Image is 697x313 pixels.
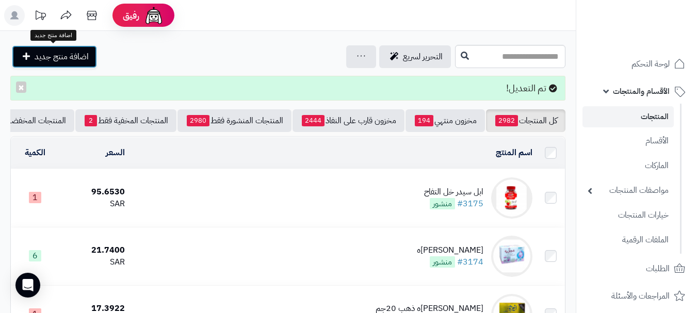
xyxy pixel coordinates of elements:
[582,130,674,152] a: الأقسام
[35,51,89,63] span: اضافة منتج جديد
[25,146,45,159] a: الكمية
[491,236,532,277] img: كريم عجوبه
[424,186,483,198] div: ابل سيدر خل التفاح
[582,204,674,226] a: خيارات المنتجات
[63,198,125,210] div: SAR
[143,5,164,26] img: ai-face.png
[302,115,325,126] span: 2444
[611,289,670,303] span: المراجعات والأسئلة
[417,244,483,256] div: [PERSON_NAME]ه
[457,197,483,210] a: #3175
[613,84,670,98] span: الأقسام والمنتجات
[15,273,40,298] div: Open Intercom Messenger
[582,256,691,281] a: الطلبات
[430,198,455,209] span: منشور
[379,45,451,68] a: التحرير لسريع
[123,9,139,22] span: رفيق
[631,57,670,71] span: لوحة التحكم
[582,52,691,76] a: لوحة التحكم
[187,115,209,126] span: 2980
[63,256,125,268] div: SAR
[63,186,125,198] div: 95.6530
[646,261,670,276] span: الطلبات
[491,177,532,219] img: ابل سيدر خل التفاح
[415,115,433,126] span: 194
[30,30,76,41] div: اضافة منتج جديد
[457,256,483,268] a: #3174
[496,146,532,159] a: اسم المنتج
[582,155,674,177] a: الماركات
[75,109,176,132] a: المنتجات المخفية فقط2
[63,244,125,256] div: 21.7400
[582,106,674,127] a: المنتجات
[582,284,691,308] a: المراجعات والأسئلة
[106,146,125,159] a: السعر
[430,256,455,268] span: منشور
[27,5,53,28] a: تحديثات المنصة
[85,115,97,126] span: 2
[582,229,674,251] a: الملفات الرقمية
[10,76,565,101] div: تم التعديل!
[12,45,97,68] a: اضافة منتج جديد
[293,109,404,132] a: مخزون قارب على النفاذ2444
[582,179,674,202] a: مواصفات المنتجات
[406,109,485,132] a: مخزون منتهي194
[403,51,443,63] span: التحرير لسريع
[177,109,291,132] a: المنتجات المنشورة فقط2980
[495,115,518,126] span: 2982
[486,109,565,132] a: كل المنتجات2982
[29,250,41,261] span: 6
[16,81,26,93] button: ×
[29,192,41,203] span: 1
